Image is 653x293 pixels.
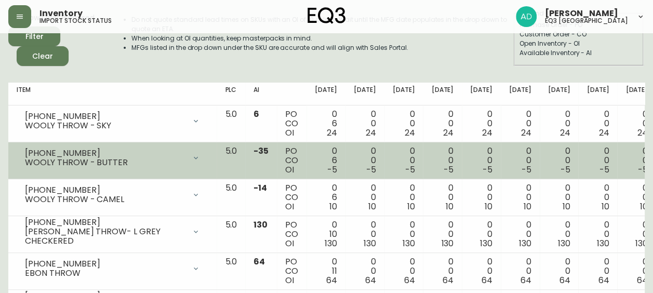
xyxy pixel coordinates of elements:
[217,253,245,290] td: 5.0
[441,237,454,249] span: 130
[470,183,492,211] div: 0 0
[587,220,609,248] div: 0 0
[482,127,492,139] span: 24
[625,146,648,175] div: 0 0
[560,127,570,139] span: 24
[548,183,570,211] div: 0 0
[25,50,60,63] span: Clear
[393,146,415,175] div: 0 0
[444,164,454,176] span: -5
[578,83,617,105] th: [DATE]
[25,158,185,167] div: WOOLY THROW - BUTTER
[354,110,376,138] div: 0 0
[625,183,648,211] div: 0 0
[637,274,648,286] span: 64
[587,257,609,285] div: 0 0
[516,6,537,27] img: 308eed972967e97254d70fe596219f44
[17,110,208,132] div: [PHONE_NUMBER]WOOLY THROW - SKY
[285,183,298,211] div: PO CO
[548,257,570,285] div: 0 0
[354,146,376,175] div: 0 0
[17,146,208,169] div: [PHONE_NUMBER]WOOLY THROW - BUTTER
[635,237,648,249] span: 130
[217,179,245,216] td: 5.0
[587,110,609,138] div: 0 0
[17,46,69,66] button: Clear
[509,257,531,285] div: 0 0
[509,110,531,138] div: 0 0
[407,201,415,212] span: 10
[217,216,245,253] td: 5.0
[285,110,298,138] div: PO CO
[470,220,492,248] div: 0 0
[315,146,337,175] div: 0 6
[601,201,609,212] span: 10
[558,237,570,249] span: 130
[548,146,570,175] div: 0 0
[329,201,337,212] span: 10
[254,219,268,231] span: 130
[563,201,570,212] span: 10
[325,237,337,249] span: 130
[254,108,259,120] span: 6
[599,164,609,176] span: -5
[368,201,376,212] span: 10
[485,201,492,212] span: 10
[217,105,245,142] td: 5.0
[587,146,609,175] div: 0 0
[39,18,112,24] h5: import stock status
[423,83,462,105] th: [DATE]
[17,257,208,280] div: [PHONE_NUMBER]EBON THROW
[405,164,415,176] span: -5
[446,201,454,212] span: 10
[254,182,267,194] span: -14
[8,26,60,46] button: Filter
[598,127,609,139] span: 24
[354,257,376,285] div: 0 0
[315,220,337,248] div: 0 10
[285,274,294,286] span: OI
[327,127,337,139] span: 24
[405,127,415,139] span: 24
[519,237,531,249] span: 130
[470,146,492,175] div: 0 0
[17,220,208,243] div: [PHONE_NUMBER][PERSON_NAME] THROW- L GREY CHECKERED
[431,183,454,211] div: 0 0
[470,257,492,285] div: 0 0
[509,183,531,211] div: 0 0
[254,145,269,157] span: -35
[431,257,454,285] div: 0 0
[365,274,376,286] span: 64
[431,110,454,138] div: 0 0
[587,183,609,211] div: 0 0
[501,83,540,105] th: [DATE]
[315,110,337,138] div: 0 6
[25,259,185,269] div: [PHONE_NUMBER]
[366,127,376,139] span: 24
[548,220,570,248] div: 0 0
[285,257,298,285] div: PO CO
[366,164,376,176] span: -5
[462,83,501,105] th: [DATE]
[625,220,648,248] div: 0 0
[254,256,265,268] span: 64
[285,164,294,176] span: OI
[540,83,579,105] th: [DATE]
[393,257,415,285] div: 0 0
[640,201,648,212] span: 10
[625,257,648,285] div: 0 0
[431,146,454,175] div: 0 0
[131,43,513,52] li: MFGs listed in the drop down under the SKU are accurate and will align with Sales Portal.
[354,183,376,211] div: 0 0
[326,274,337,286] span: 64
[8,83,217,105] th: Item
[285,201,294,212] span: OI
[384,83,423,105] th: [DATE]
[403,237,415,249] span: 130
[354,220,376,248] div: 0 0
[509,146,531,175] div: 0 0
[25,227,185,246] div: [PERSON_NAME] THROW- L GREY CHECKERED
[345,83,384,105] th: [DATE]
[217,83,245,105] th: PLC
[480,237,492,249] span: 130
